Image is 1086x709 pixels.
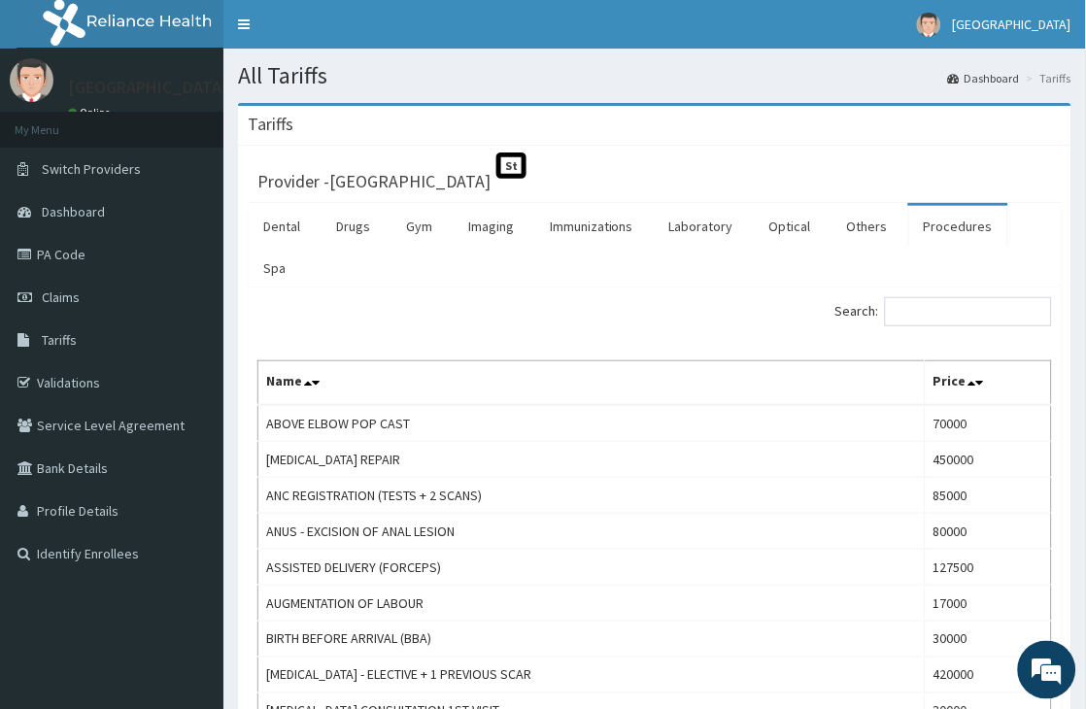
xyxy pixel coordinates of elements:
td: [MEDICAL_DATA] REPAIR [258,442,926,478]
td: [MEDICAL_DATA] - ELECTIVE + 1 PREVIOUS SCAR [258,658,926,693]
td: ANC REGISTRATION (TESTS + 2 SCANS) [258,478,926,514]
a: Others [831,206,903,247]
th: Name [258,361,926,406]
a: Optical [754,206,827,247]
h1: All Tariffs [238,63,1071,88]
span: Switch Providers [42,160,141,178]
td: ANUS - EXCISION OF ANAL LESION [258,514,926,550]
a: Gym [390,206,448,247]
span: [GEOGRAPHIC_DATA] [953,16,1071,33]
label: Search: [835,297,1052,326]
td: ASSISTED DELIVERY (FORCEPS) [258,550,926,586]
a: Online [68,106,115,119]
td: BIRTH BEFORE ARRIVAL (BBA) [258,622,926,658]
span: Claims [42,288,80,306]
a: Procedures [908,206,1008,247]
p: [GEOGRAPHIC_DATA] [68,79,228,96]
a: Drugs [321,206,386,247]
a: Immunizations [534,206,649,247]
a: Imaging [453,206,529,247]
td: 70000 [926,405,1052,442]
td: 127500 [926,550,1052,586]
div: Chat with us now [101,109,326,134]
td: AUGMENTATION OF LABOUR [258,586,926,622]
img: d_794563401_company_1708531726252_794563401 [36,97,79,146]
textarea: Type your message and hit 'Enter' [10,490,370,557]
td: 80000 [926,514,1052,550]
span: Dashboard [42,203,105,220]
span: We're online! [113,224,268,421]
img: User Image [917,13,941,37]
td: 85000 [926,478,1052,514]
td: 450000 [926,442,1052,478]
a: Dental [248,206,316,247]
td: 420000 [926,658,1052,693]
input: Search: [885,297,1052,326]
span: Tariffs [42,331,77,349]
img: User Image [10,58,53,102]
span: St [496,152,526,179]
td: 17000 [926,586,1052,622]
th: Price [926,361,1052,406]
td: 30000 [926,622,1052,658]
h3: Tariffs [248,116,293,133]
a: Dashboard [948,70,1020,86]
li: Tariffs [1022,70,1071,86]
td: ABOVE ELBOW POP CAST [258,405,926,442]
a: Laboratory [654,206,749,247]
h3: Provider - [GEOGRAPHIC_DATA] [257,173,491,190]
div: Minimize live chat window [319,10,365,56]
a: Spa [248,248,301,288]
